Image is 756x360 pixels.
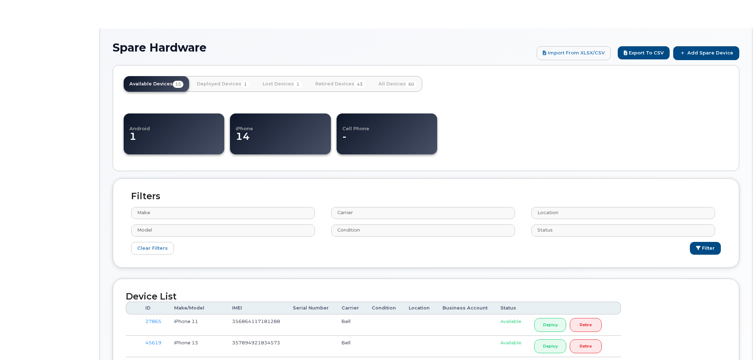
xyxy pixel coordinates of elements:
[173,81,183,88] span: 15
[191,76,255,92] a: Deployed Devices1
[145,318,161,324] a: 27865
[226,314,286,336] td: 356864117181288
[257,76,307,92] a: Lost Devices1
[139,302,168,314] th: ID
[342,119,437,131] h4: Cell Phone
[406,81,417,88] span: 60
[126,191,726,201] h2: Filters
[236,119,324,131] h4: iPhone
[168,336,226,357] td: iPhone 13
[124,76,189,92] a: Available Devices15
[294,81,302,88] span: 1
[145,340,161,345] a: 45619
[534,318,566,332] a: Deploy
[618,46,670,59] button: Export to CSV
[402,302,436,314] th: Location
[494,302,528,314] th: Status
[673,46,739,60] a: Add Spare Device
[342,131,437,149] dd: -
[354,81,365,88] span: 43
[570,339,602,353] a: Retire
[129,119,218,131] h4: Android
[690,242,721,255] button: Filter
[436,302,494,314] th: Business Account
[310,76,371,92] a: Retired Devices43
[365,302,402,314] th: Condition
[570,318,602,332] a: Retire
[129,131,218,149] dd: 1
[131,242,174,255] a: Clear Filters
[335,314,365,336] td: Bell
[373,76,422,92] a: All Devices60
[537,46,611,60] a: Import from XLSX/CSV
[241,81,249,88] span: 1
[126,292,726,302] h2: Device List
[168,314,226,336] td: iPhone 11
[500,340,521,345] span: Available
[534,339,566,353] a: Deploy
[113,41,533,54] h1: Spare Hardware
[500,318,521,324] span: Available
[236,131,324,149] dd: 14
[335,336,365,357] td: Bell
[226,336,286,357] td: 357894921834573
[226,302,286,314] th: IMEI
[286,302,335,314] th: Serial Number
[335,302,365,314] th: Carrier
[168,302,226,314] th: Make/Model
